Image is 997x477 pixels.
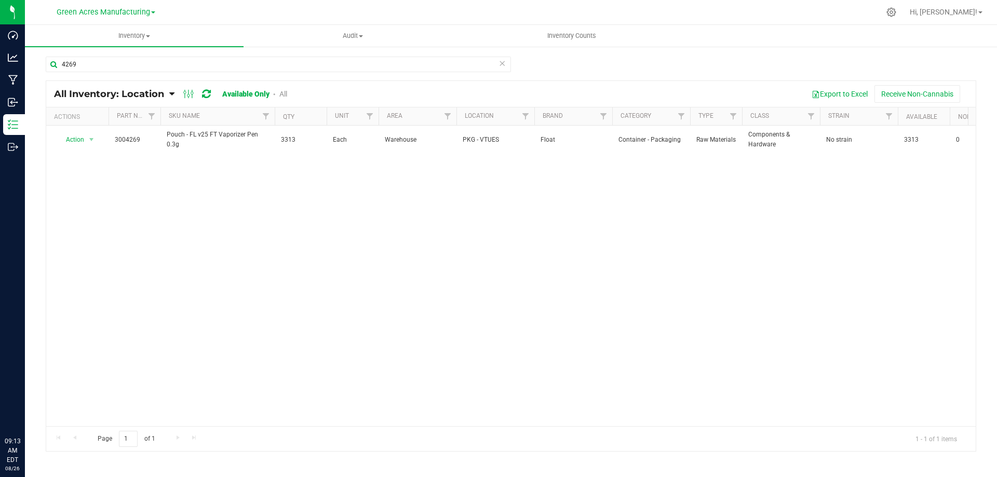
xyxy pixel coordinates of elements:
[874,85,960,103] button: Receive Non-Cannabis
[361,107,379,125] a: Filter
[387,112,402,119] a: Area
[244,31,462,40] span: Audit
[618,135,684,145] span: Container - Packaging
[533,31,610,40] span: Inventory Counts
[881,107,898,125] a: Filter
[279,90,287,98] a: All
[885,7,898,17] div: Manage settings
[8,119,18,130] inline-svg: Inventory
[244,25,462,47] a: Audit
[54,113,104,120] div: Actions
[910,8,977,16] span: Hi, [PERSON_NAME]!
[696,135,736,145] span: Raw Materials
[167,130,268,149] span: Pouch - FL v25 FT Vaporizer Pen 0.3g
[8,142,18,152] inline-svg: Outbound
[805,85,874,103] button: Export to Excel
[335,112,349,119] a: Unit
[385,135,450,145] span: Warehouse
[54,88,164,100] span: All Inventory: Location
[8,30,18,40] inline-svg: Dashboard
[698,112,713,119] a: Type
[57,8,150,17] span: Green Acres Manufacturing
[673,107,690,125] a: Filter
[222,90,270,98] a: Available Only
[57,132,85,147] span: Action
[25,31,244,40] span: Inventory
[541,135,606,145] span: Float
[748,130,814,149] span: Components & Hardware
[803,107,820,125] a: Filter
[25,25,244,47] a: Inventory
[281,135,320,145] span: 3313
[465,112,494,119] a: Location
[119,431,138,447] input: 1
[828,112,850,119] a: Strain
[750,112,769,119] a: Class
[46,57,511,72] input: Search Item Name, Retail Display Name, SKU, Part Number...
[143,107,160,125] a: Filter
[462,25,681,47] a: Inventory Counts
[621,112,651,119] a: Category
[258,107,275,125] a: Filter
[5,437,20,465] p: 09:13 AM EDT
[333,135,372,145] span: Each
[8,97,18,107] inline-svg: Inbound
[89,431,164,447] span: Page of 1
[904,135,944,145] span: 3313
[115,135,154,145] span: 3004269
[5,465,20,472] p: 08/26
[907,431,965,446] span: 1 - 1 of 1 items
[956,135,995,145] span: 0
[85,132,98,147] span: select
[463,135,528,145] span: PKG - VTUES
[283,113,294,120] a: Qty
[826,135,892,145] span: No strain
[8,75,18,85] inline-svg: Manufacturing
[725,107,742,125] a: Filter
[517,107,534,125] a: Filter
[169,112,200,119] a: SKU Name
[543,112,563,119] a: Brand
[8,52,18,63] inline-svg: Analytics
[54,88,169,100] a: All Inventory: Location
[10,394,42,425] iframe: Resource center
[498,57,506,70] span: Clear
[117,112,158,119] a: Part Number
[439,107,456,125] a: Filter
[906,113,937,120] a: Available
[595,107,612,125] a: Filter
